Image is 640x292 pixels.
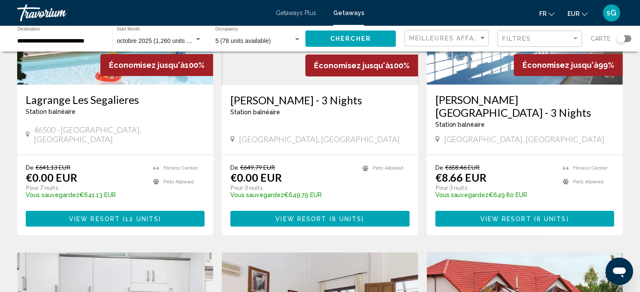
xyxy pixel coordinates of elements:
[435,192,554,198] p: €649.80 EUR
[435,184,554,192] p: Pour 3 nuits
[573,165,608,171] span: Fitness Center
[522,61,598,70] span: Économisez jusqu'à
[36,164,70,171] span: €641.13 EUR
[26,192,145,198] p: €641.13 EUR
[502,35,531,42] span: Filtres
[26,184,145,192] p: Pour 7 nuits
[275,216,326,222] span: View Resort
[435,192,489,198] span: Vous sauvegardez
[514,54,623,76] div: 99%
[539,10,546,17] span: fr
[239,134,400,144] span: [GEOGRAPHIC_DATA], [GEOGRAPHIC_DATA]
[230,192,353,198] p: €649.79 EUR
[26,211,205,227] button: View Resort(12 units)
[117,37,212,44] span: octobre 2025 (1,260 units available)
[327,216,365,222] span: ( )
[373,165,403,171] span: Pets Allowed
[537,216,567,222] span: 6 units
[109,61,185,70] span: Économisez jusqu'à
[125,216,159,222] span: 12 units
[305,30,396,46] button: Chercher
[120,216,161,222] span: ( )
[230,184,353,192] p: Pour 3 nuits
[314,61,390,70] span: Économisez jusqu'à
[330,36,371,43] span: Chercher
[163,165,198,171] span: Fitness Center
[230,192,284,198] span: Vous sauvegardez
[498,30,582,48] button: Filter
[435,164,443,171] span: De
[230,164,238,171] span: De
[26,192,79,198] span: Vous sauvegardez
[17,4,267,21] a: Travorium
[409,35,490,42] span: Meilleures affaires
[435,171,487,184] p: €8.66 EUR
[539,7,555,20] button: Change language
[333,9,364,16] a: Getaways
[26,164,33,171] span: De
[601,4,623,22] button: User Menu
[230,109,280,116] span: Station balnéaire
[26,171,77,184] p: €0.00 EUR
[215,37,271,44] span: 5 (78 units available)
[230,171,282,184] p: €0.00 EUR
[26,93,205,106] a: Lagrange Les Segalieres
[445,164,480,171] span: €658.46 EUR
[591,33,610,45] span: Carte
[34,125,205,144] span: 46500 - [GEOGRAPHIC_DATA], [GEOGRAPHIC_DATA]
[531,216,569,222] span: ( )
[240,164,275,171] span: €649.79 EUR
[69,216,120,222] span: View Resort
[230,211,409,227] button: View Resort(8 units)
[606,258,633,285] iframe: Bouton de lancement de la fenêtre de messagerie
[276,9,316,16] a: Getaways Plus
[444,134,605,144] span: [GEOGRAPHIC_DATA], [GEOGRAPHIC_DATA]
[26,108,75,115] span: Station balnéaire
[573,179,604,185] span: Pets Allowed
[435,93,614,119] a: [PERSON_NAME][GEOGRAPHIC_DATA] - 3 Nights
[568,7,588,20] button: Change currency
[332,216,362,222] span: 8 units
[230,94,409,106] a: [PERSON_NAME] - 3 Nights
[435,211,614,227] button: View Resort(6 units)
[568,10,580,17] span: EUR
[409,35,486,42] mat-select: Sort by
[100,54,213,76] div: 100%
[480,216,531,222] span: View Resort
[163,179,194,185] span: Pets Allowed
[435,121,485,128] span: Station balnéaire
[305,55,418,76] div: 100%
[607,9,617,17] span: sG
